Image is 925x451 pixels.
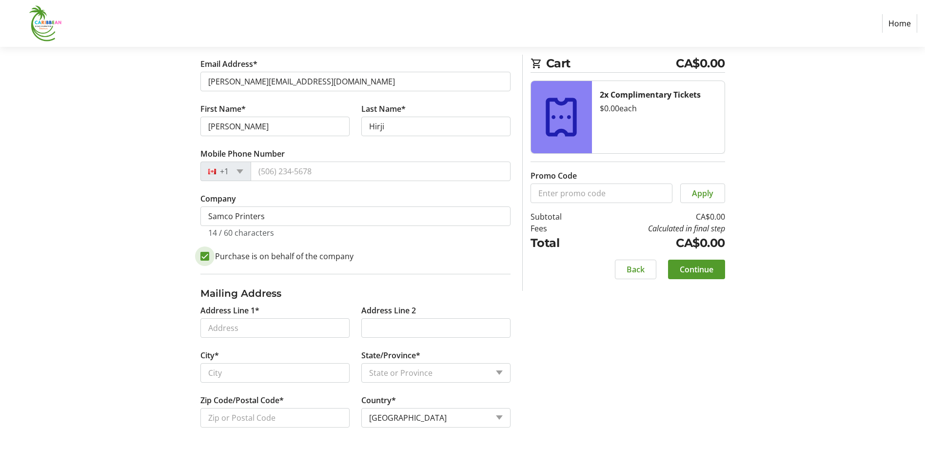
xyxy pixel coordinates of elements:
[680,184,725,203] button: Apply
[587,234,725,252] td: CA$0.00
[600,89,701,100] strong: 2x Complimentary Tickets
[680,264,713,275] span: Continue
[200,58,257,70] label: Email Address*
[587,211,725,223] td: CA$0.00
[200,408,350,428] input: Zip or Postal Code
[361,305,416,316] label: Address Line 2
[200,148,285,160] label: Mobile Phone Number
[200,193,236,205] label: Company
[587,223,725,234] td: Calculated in final step
[8,4,77,43] img: Caribbean Cigar Celebration's Logo
[200,286,511,301] h3: Mailing Address
[531,170,577,182] label: Promo Code
[200,363,350,383] input: City
[200,349,219,361] label: City*
[692,187,713,199] span: Apply
[200,103,246,115] label: First Name*
[251,162,511,181] input: (506) 234-5678
[208,227,274,238] tr-character-limit: 14 / 60 characters
[615,260,656,279] button: Back
[546,55,676,72] span: Cart
[361,103,406,115] label: Last Name*
[627,264,645,275] span: Back
[200,318,350,338] input: Address
[531,184,672,203] input: Enter promo code
[668,260,725,279] button: Continue
[676,55,725,72] span: CA$0.00
[361,394,396,406] label: Country*
[361,349,420,361] label: State/Province*
[200,394,284,406] label: Zip Code/Postal Code*
[882,14,917,33] a: Home
[531,211,587,223] td: Subtotal
[200,305,259,316] label: Address Line 1*
[531,223,587,234] td: Fees
[209,250,354,262] label: Purchase is on behalf of the company
[531,234,587,252] td: Total
[600,102,717,114] div: $0.00 each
